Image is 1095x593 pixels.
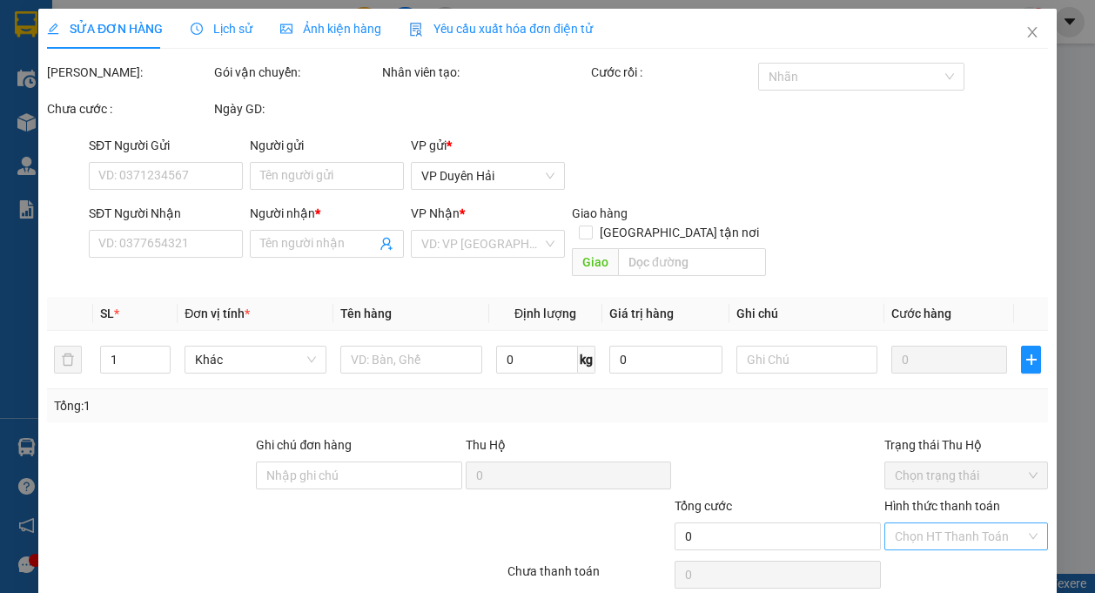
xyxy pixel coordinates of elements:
[340,346,482,374] input: VD: Bàn, Ghế
[280,22,381,36] span: Ảnh kiện hàng
[411,136,565,155] div: VP gửi
[591,63,755,82] div: Cước rồi :
[409,22,593,36] span: Yêu cầu xuất hóa đơn điện tử
[1022,353,1040,367] span: plus
[609,307,674,320] span: Giá trị hàng
[195,347,316,373] span: Khác
[1021,346,1041,374] button: plus
[578,346,595,374] span: kg
[618,248,766,276] input: Dọc đường
[191,23,203,35] span: clock-circle
[675,499,732,513] span: Tổng cước
[256,462,461,489] input: Ghi chú đơn hàng
[100,307,114,320] span: SL
[191,22,252,36] span: Lịch sử
[895,462,1038,489] span: Chọn trạng thái
[891,346,1007,374] input: 0
[411,206,460,220] span: VP Nhận
[736,346,878,374] input: Ghi Chú
[1008,9,1057,57] button: Close
[466,438,506,452] span: Thu Hộ
[89,136,243,155] div: SĐT Người Gửi
[185,307,250,320] span: Đơn vị tính
[421,163,554,189] span: VP Duyên Hải
[729,297,885,331] th: Ghi chú
[54,346,82,374] button: delete
[572,248,618,276] span: Giao
[256,438,352,452] label: Ghi chú đơn hàng
[514,307,576,320] span: Định lượng
[54,396,424,415] div: Tổng: 1
[1025,25,1039,39] span: close
[47,99,211,118] div: Chưa cước :
[382,63,588,82] div: Nhân viên tạo:
[572,206,628,220] span: Giao hàng
[884,435,1048,455] div: Trạng thái Thu Hộ
[380,237,393,251] span: user-add
[89,204,243,223] div: SĐT Người Nhận
[214,63,378,82] div: Gói vận chuyển:
[340,307,392,320] span: Tên hàng
[506,562,673,592] div: Chưa thanh toán
[214,99,378,118] div: Ngày GD:
[47,23,59,35] span: edit
[884,499,1000,513] label: Hình thức thanh toán
[891,307,951,320] span: Cước hàng
[280,23,292,35] span: picture
[47,63,211,82] div: [PERSON_NAME]:
[593,223,766,242] span: [GEOGRAPHIC_DATA] tận nơi
[250,204,404,223] div: Người nhận
[250,136,404,155] div: Người gửi
[47,22,163,36] span: SỬA ĐƠN HÀNG
[409,23,423,37] img: icon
